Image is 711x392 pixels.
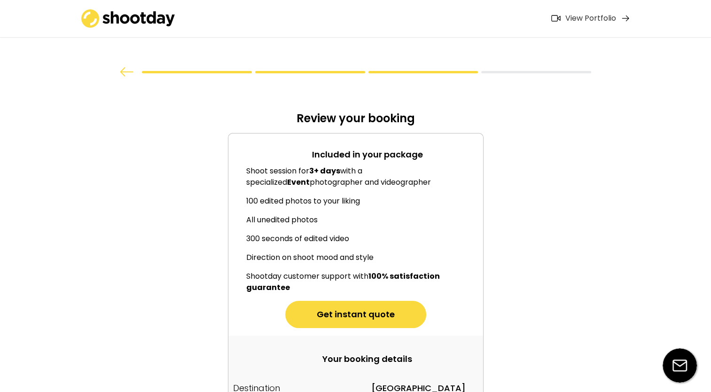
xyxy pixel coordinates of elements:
button: Get instant quote [285,301,426,328]
strong: Event [287,177,310,188]
div: Direction on shoot mood and style [246,252,478,263]
img: yH5BAEAAAAALAAAAAABAAEAAAIBRAA7 [294,347,318,370]
div: View Portfolio [565,14,616,24]
div: Shootday customer support with [246,271,478,293]
img: yH5BAEAAAAALAAAAAABAAEAAAIBRAA7 [284,143,307,165]
div: All unedited photos [246,214,478,226]
div: Review your booking [228,111,484,133]
div: Shoot session for with a specialized photographer and videographer [246,165,478,188]
img: email-icon%20%281%29.svg [663,348,697,383]
strong: 3+ days [309,165,340,176]
img: Icon%20feather-video%402x.png [551,15,561,22]
img: arrow%20back.svg [120,67,134,77]
img: shootday_logo.png [81,9,175,28]
div: Your booking details [322,353,412,365]
strong: 100% satisfaction guarantee [246,271,441,293]
div: 300 seconds of edited video [246,233,478,244]
div: Included in your package [312,148,423,161]
div: 100 edited photos to your liking [246,196,478,207]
